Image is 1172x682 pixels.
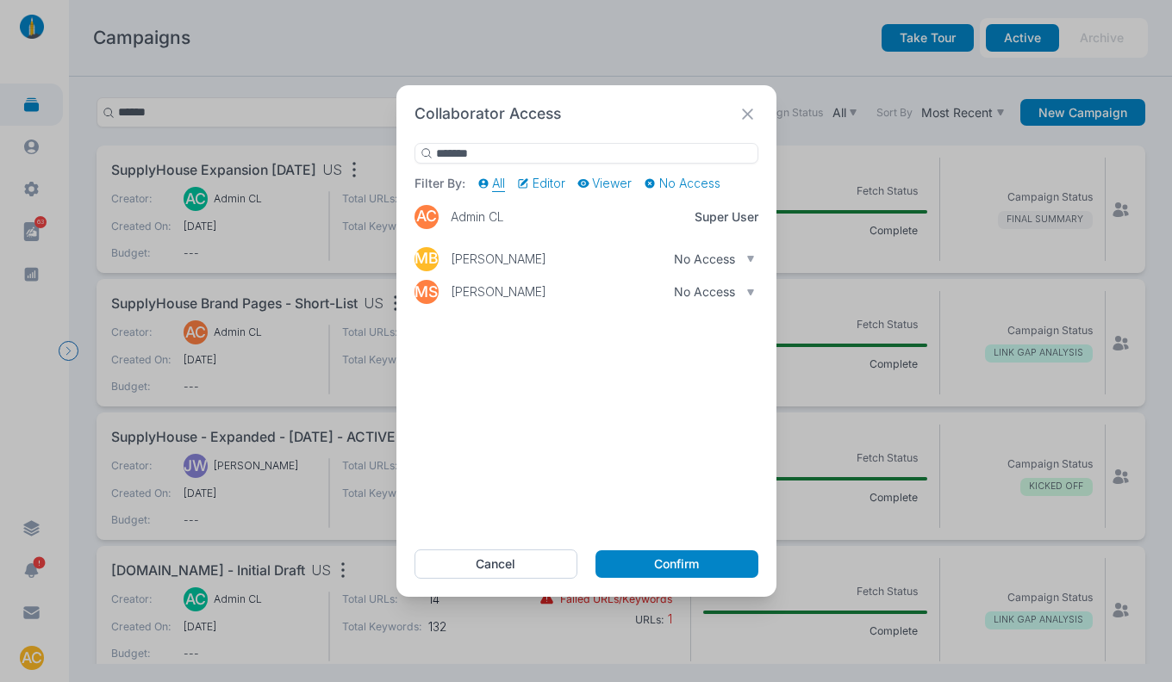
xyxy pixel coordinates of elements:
[644,176,720,191] button: No Access
[592,176,632,191] p: Viewer
[492,176,505,191] p: All
[451,209,504,225] p: Admin CL
[415,103,561,125] h2: Collaborator Access
[674,251,735,267] p: No Access
[477,176,506,191] button: All
[577,176,633,191] button: Viewer
[533,176,565,191] p: Editor
[626,282,758,303] button: No Access
[415,549,578,579] button: Cancel
[415,247,439,271] div: MB
[695,209,758,225] p: Super User
[626,248,758,270] button: No Access
[415,176,465,191] p: Filter By:
[415,280,439,304] div: MS
[451,251,546,267] p: [PERSON_NAME]
[674,284,735,300] p: No Access
[415,205,439,229] div: AC
[659,176,720,191] p: No Access
[451,284,546,300] p: [PERSON_NAME]
[595,550,757,578] button: Confirm
[517,176,565,191] button: Editor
